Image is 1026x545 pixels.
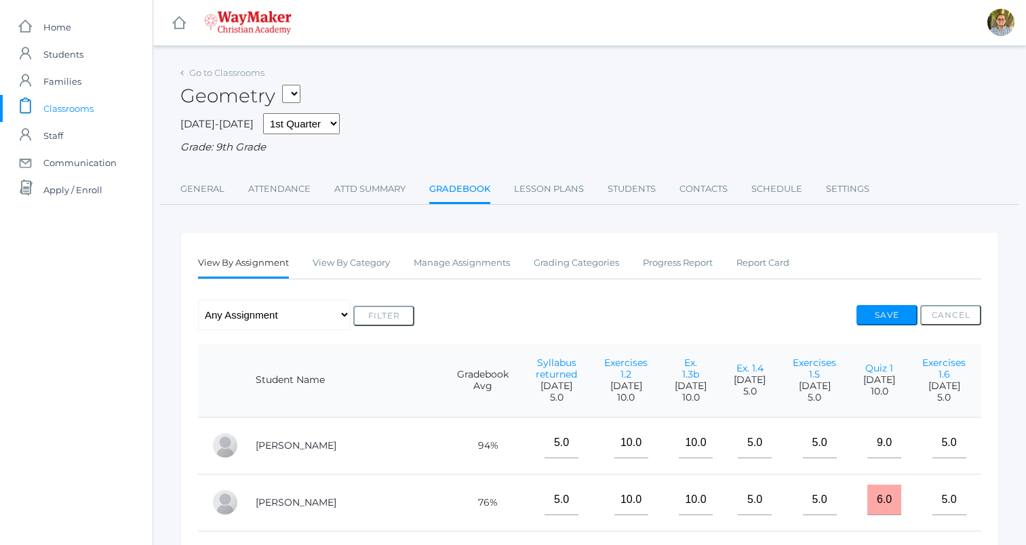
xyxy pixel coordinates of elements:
[736,249,789,277] a: Report Card
[793,357,836,380] a: Exercises 1.5
[675,392,707,403] span: 10.0
[242,344,443,418] th: Student Name
[751,176,802,203] a: Schedule
[514,176,584,203] a: Lesson Plans
[256,496,336,508] a: [PERSON_NAME]
[43,41,83,68] span: Students
[43,176,102,203] span: Apply / Enroll
[734,386,766,397] span: 5.0
[256,439,336,451] a: [PERSON_NAME]
[863,374,895,386] span: [DATE]
[443,474,522,531] td: 76%
[43,149,117,176] span: Communication
[443,344,522,418] th: Gradebook Avg
[212,489,239,516] div: LaRae Erner
[826,176,869,203] a: Settings
[248,176,311,203] a: Attendance
[682,357,699,380] a: Ex. 1.3b
[43,14,71,41] span: Home
[536,380,577,392] span: [DATE]
[180,140,999,155] div: Grade: 9th Grade
[334,176,406,203] a: Attd Summary
[353,306,414,326] button: Filter
[180,176,224,203] a: General
[922,380,966,392] span: [DATE]
[43,122,63,149] span: Staff
[793,380,836,392] span: [DATE]
[920,305,981,325] button: Cancel
[604,357,648,380] a: Exercises 1.2
[414,249,510,277] a: Manage Assignments
[679,176,728,203] a: Contacts
[608,176,656,203] a: Students
[987,9,1014,36] div: Kylen Braileanu
[536,357,577,380] a: Syllabus returned
[856,305,918,325] button: Save
[865,362,893,374] a: Quiz 1
[189,67,264,78] a: Go to Classrooms
[443,417,522,474] td: 94%
[922,392,966,403] span: 5.0
[204,11,292,35] img: waymaker-logo-stack-white-1602f2b1af18da31a5905e9982d058868370996dac5278e84edea6dabf9a3315.png
[736,362,764,374] a: Ex. 1.4
[734,374,766,386] span: [DATE]
[536,392,577,403] span: 5.0
[198,249,289,279] a: View By Assignment
[43,68,81,95] span: Families
[180,117,254,130] span: [DATE]-[DATE]
[180,85,300,106] h2: Geometry
[604,380,648,392] span: [DATE]
[793,392,836,403] span: 5.0
[212,432,239,459] div: Reese Carr
[675,380,707,392] span: [DATE]
[534,249,619,277] a: Grading Categories
[429,176,490,205] a: Gradebook
[604,392,648,403] span: 10.0
[863,386,895,397] span: 10.0
[43,95,94,122] span: Classrooms
[313,249,390,277] a: View By Category
[922,357,966,380] a: Exercises 1.6
[643,249,713,277] a: Progress Report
